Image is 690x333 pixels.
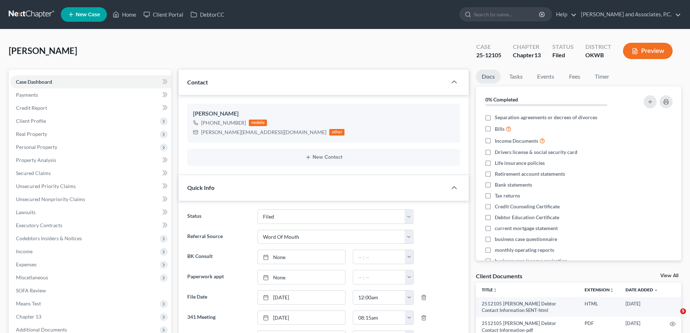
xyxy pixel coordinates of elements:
[16,131,47,137] span: Real Property
[10,180,171,193] a: Unsecured Priority Claims
[16,222,62,228] span: Executory Contracts
[513,43,541,51] div: Chapter
[140,8,187,21] a: Client Portal
[258,270,345,284] a: None
[10,75,171,88] a: Case Dashboard
[495,125,505,133] span: Bills
[16,287,46,294] span: SOFA Review
[476,43,501,51] div: Case
[16,209,35,215] span: Lawsuits
[495,203,560,210] span: Credit Counseling Certificate
[620,297,664,317] td: [DATE]
[16,274,48,280] span: Miscellaneous
[654,288,658,292] i: expand_more
[10,88,171,101] a: Payments
[184,270,254,284] label: Paperwork appt
[495,257,567,265] span: business case income projection
[201,129,326,136] div: [PERSON_NAME][EMAIL_ADDRESS][DOMAIN_NAME]
[665,308,683,326] iframe: Intercom live chat
[76,12,100,17] span: New Case
[10,219,171,232] a: Executory Contracts
[585,43,611,51] div: District
[16,313,41,320] span: Chapter 13
[9,45,77,56] span: [PERSON_NAME]
[184,311,254,325] label: 341 Meeting
[193,109,454,118] div: [PERSON_NAME]
[187,184,214,191] span: Quick Info
[495,149,577,156] span: Drivers license & social security card
[495,159,545,167] span: Life insurance policies
[16,170,51,176] span: Secured Claims
[552,8,577,21] a: Help
[16,183,76,189] span: Unsecured Priority Claims
[16,300,41,307] span: Means Test
[201,119,246,126] div: [PHONE_NUMBER]
[10,154,171,167] a: Property Analysis
[353,291,405,304] input: -- : --
[476,272,522,280] div: Client Documents
[485,96,518,103] strong: 0% Completed
[16,157,56,163] span: Property Analysis
[552,51,574,59] div: Filed
[495,192,520,199] span: Tax returns
[495,137,538,145] span: Income Documents
[184,230,254,244] label: Referral Source
[531,70,560,84] a: Events
[16,326,67,333] span: Additional Documents
[623,43,673,59] button: Preview
[16,144,57,150] span: Personal Property
[495,214,559,221] span: Debtor Education Certificate
[495,114,597,121] span: Separation agreements or decrees of divorces
[10,101,171,115] a: Credit Report
[353,270,405,284] input: -- : --
[16,196,85,202] span: Unsecured Nonpriority Claims
[474,8,540,21] input: Search by name...
[495,236,557,243] span: business case questionnaire
[476,70,501,84] a: Docs
[495,225,558,232] span: current mortgage statement
[249,120,267,126] div: mobile
[16,261,37,267] span: Expenses
[476,297,579,317] td: 2512105 [PERSON_NAME] Debtor Contact Information SENT-html
[329,129,344,136] div: other
[258,250,345,264] a: None
[660,273,678,278] a: View All
[610,288,614,292] i: unfold_more
[353,250,405,264] input: -- : --
[552,43,574,51] div: Status
[626,287,658,292] a: Date Added expand_more
[353,311,405,325] input: -- : --
[577,8,681,21] a: [PERSON_NAME] and Associates, P.C.
[258,291,345,304] a: [DATE]
[16,105,47,111] span: Credit Report
[10,206,171,219] a: Lawsuits
[16,79,52,85] span: Case Dashboard
[495,246,554,254] span: monthly operating reports
[109,8,140,21] a: Home
[493,288,497,292] i: unfold_more
[184,250,254,264] label: BK Consult
[10,167,171,180] a: Secured Claims
[503,70,528,84] a: Tasks
[585,287,614,292] a: Extensionunfold_more
[16,118,46,124] span: Client Profile
[482,287,497,292] a: Titleunfold_more
[476,51,501,59] div: 25-12105
[16,92,38,98] span: Payments
[258,311,345,325] a: [DATE]
[680,308,686,314] span: 5
[579,297,620,317] td: HTML
[16,248,33,254] span: Income
[495,181,532,188] span: Bank statements
[585,51,611,59] div: OKWB
[187,8,228,21] a: DebtorCC
[187,79,208,86] span: Contact
[534,51,541,58] span: 13
[10,193,171,206] a: Unsecured Nonpriority Claims
[16,235,82,241] span: Codebtors Insiders & Notices
[184,209,254,224] label: Status
[184,290,254,305] label: File Date
[193,154,454,160] button: New Contact
[10,284,171,297] a: SOFA Review
[495,170,565,178] span: Retirement account statements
